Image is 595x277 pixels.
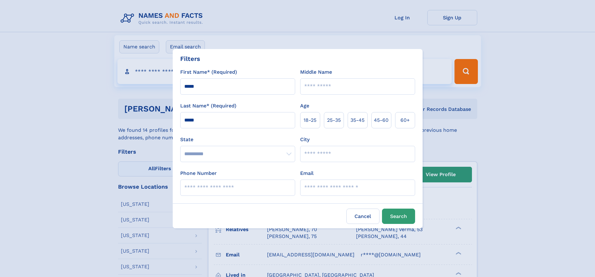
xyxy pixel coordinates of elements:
span: 60+ [400,116,410,124]
label: Middle Name [300,68,332,76]
div: Filters [180,54,200,63]
label: Last Name* (Required) [180,102,236,110]
span: 35‑45 [350,116,364,124]
label: First Name* (Required) [180,68,237,76]
span: 18‑25 [304,116,316,124]
label: Cancel [346,209,379,224]
label: Phone Number [180,170,217,177]
label: Age [300,102,309,110]
button: Search [382,209,415,224]
span: 45‑60 [374,116,389,124]
label: State [180,136,295,143]
label: City [300,136,310,143]
label: Email [300,170,314,177]
span: 25‑35 [327,116,341,124]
